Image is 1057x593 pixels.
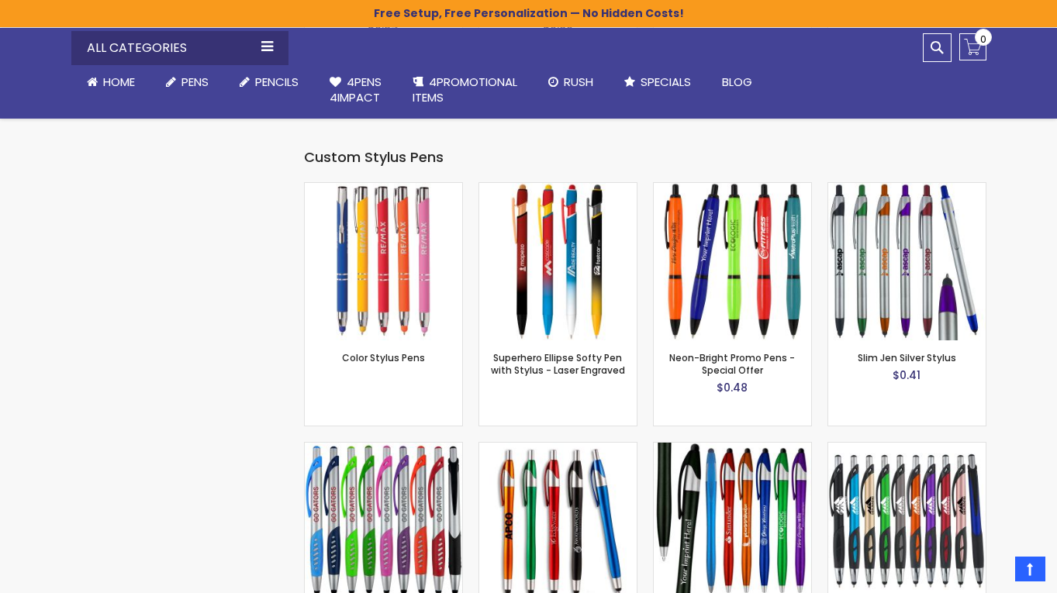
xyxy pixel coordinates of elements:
[828,183,986,340] img: Slim Jen Silver Stylus
[397,65,533,115] a: 4PROMOTIONALITEMS
[413,74,517,105] span: 4PROMOTIONAL ITEMS
[491,351,625,377] a: Superhero Ellipse Softy Pen with Stylus - Laser Engraved
[181,74,209,90] span: Pens
[959,33,986,60] a: 0
[706,65,768,99] a: Blog
[479,182,637,195] a: Superhero Ellipse Softy Pen with Stylus - Laser Engraved
[342,351,425,364] a: Color Stylus Pens
[828,182,986,195] a: Slim Jen Silver Stylus
[828,442,986,455] a: Boston Stylus Pen
[71,31,288,65] div: All Categories
[71,65,150,99] a: Home
[479,183,637,340] img: Superhero Ellipse Softy Pen with Stylus - Laser Engraved
[980,32,986,47] span: 0
[669,351,795,377] a: Neon-Bright Promo Pens - Special Offer
[305,183,462,340] img: Color Stylus Pens
[533,65,609,99] a: Rush
[479,442,637,455] a: Promotional iSlimster Stylus Click Pen
[305,182,462,195] a: Color Stylus Pens
[304,147,444,167] span: Custom Stylus Pens
[858,351,956,364] a: Slim Jen Silver Stylus
[893,367,921,383] span: $0.41
[255,74,299,90] span: Pencils
[654,183,811,340] img: Neon-Bright Promo Pens - Special Offer
[722,74,752,90] span: Blog
[314,65,397,115] a: 4Pens4impact
[103,74,135,90] span: Home
[654,182,811,195] a: Neon-Bright Promo Pens - Special Offer
[564,74,593,90] span: Rush
[330,74,382,105] span: 4Pens 4impact
[641,74,691,90] span: Specials
[717,380,748,395] span: $0.48
[150,65,224,99] a: Pens
[654,442,811,455] a: TouchWrite Query Stylus Pen
[305,442,462,455] a: Lexus Stylus Pen
[609,65,706,99] a: Specials
[224,65,314,99] a: Pencils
